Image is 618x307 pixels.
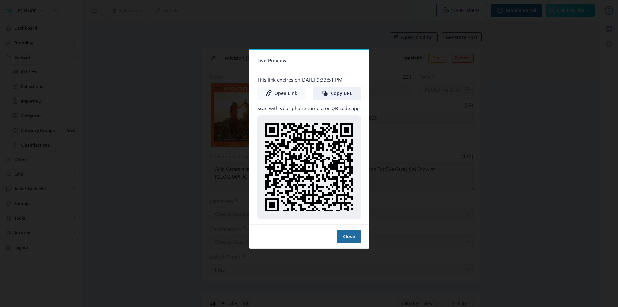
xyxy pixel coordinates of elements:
[313,87,361,100] button: Copy URL
[337,230,361,243] button: Close
[257,87,305,100] a: Open Link
[257,76,361,83] p: This link expires on
[257,105,361,111] p: Scan with your phone camera or QR code app
[257,56,286,66] span: Live Preview
[300,76,342,83] span: [DATE] 9:33:51 PM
